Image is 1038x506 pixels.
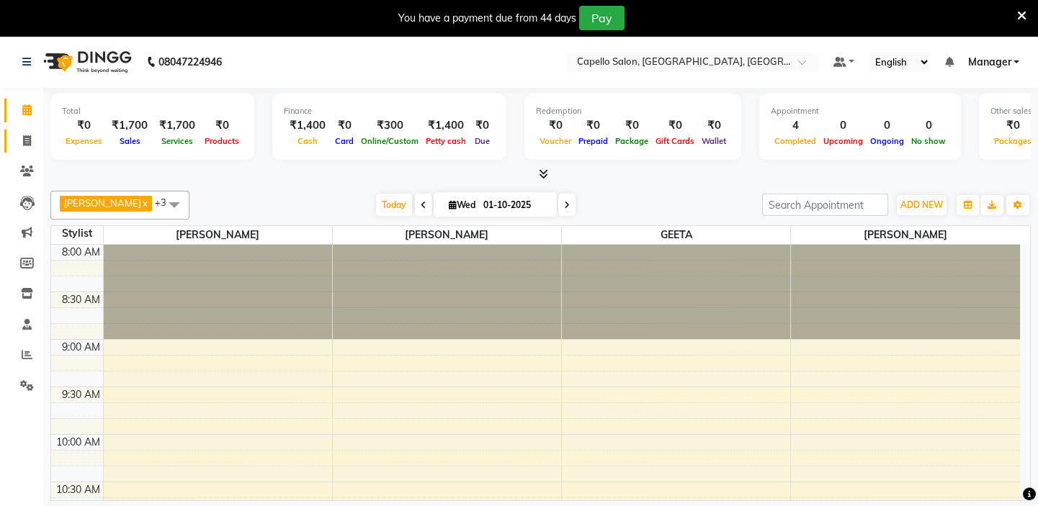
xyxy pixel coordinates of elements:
[612,117,652,134] div: ₹0
[470,117,495,134] div: ₹0
[153,117,201,134] div: ₹1,700
[575,117,612,134] div: ₹0
[536,136,575,146] span: Voucher
[445,199,479,210] span: Wed
[284,117,331,134] div: ₹1,400
[698,117,730,134] div: ₹0
[116,136,144,146] span: Sales
[575,136,612,146] span: Prepaid
[104,226,332,244] span: [PERSON_NAME]
[536,117,575,134] div: ₹0
[53,435,103,450] div: 10:00 AM
[771,136,820,146] span: Completed
[201,117,243,134] div: ₹0
[155,196,177,208] span: +3
[579,6,625,30] button: Pay
[64,197,141,209] span: [PERSON_NAME]
[867,117,908,134] div: 0
[62,117,106,134] div: ₹0
[284,105,495,117] div: Finance
[158,136,197,146] span: Services
[158,42,222,82] b: 08047224946
[62,136,106,146] span: Expenses
[652,117,698,134] div: ₹0
[59,387,103,402] div: 9:30 AM
[471,136,493,146] span: Due
[897,195,947,215] button: ADD NEW
[59,292,103,307] div: 8:30 AM
[51,226,103,241] div: Stylist
[357,117,422,134] div: ₹300
[908,136,949,146] span: No show
[967,55,1011,70] span: Manager
[698,136,730,146] span: Wallet
[562,226,790,244] span: GEETA
[141,197,148,209] a: x
[422,136,470,146] span: Petty cash
[37,42,135,82] img: logo
[536,105,730,117] div: Redemption
[900,199,943,210] span: ADD NEW
[357,136,422,146] span: Online/Custom
[331,136,357,146] span: Card
[771,117,820,134] div: 4
[908,117,949,134] div: 0
[398,11,576,26] div: You have a payment due from 44 days
[53,482,103,497] div: 10:30 AM
[333,226,561,244] span: [PERSON_NAME]
[652,136,698,146] span: Gift Cards
[990,136,1035,146] span: Packages
[331,117,357,134] div: ₹0
[791,226,1020,244] span: [PERSON_NAME]
[771,105,949,117] div: Appointment
[376,194,412,216] span: Today
[294,136,321,146] span: Cash
[59,340,103,355] div: 9:00 AM
[201,136,243,146] span: Products
[762,194,888,216] input: Search Appointment
[612,136,652,146] span: Package
[820,117,867,134] div: 0
[479,194,551,216] input: 2025-10-01
[990,117,1035,134] div: ₹0
[422,117,470,134] div: ₹1,400
[867,136,908,146] span: Ongoing
[820,136,867,146] span: Upcoming
[106,117,153,134] div: ₹1,700
[62,105,243,117] div: Total
[59,245,103,260] div: 8:00 AM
